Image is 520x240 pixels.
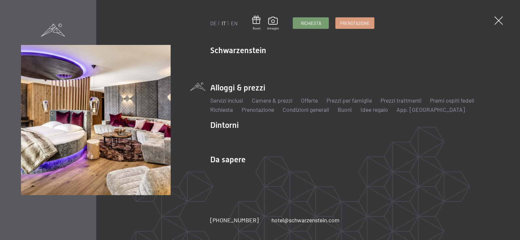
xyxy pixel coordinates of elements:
[210,216,259,224] a: [PHONE_NUMBER]
[361,106,388,113] a: Idee regalo
[430,97,474,104] a: Premi ospiti fedeli
[283,106,329,113] a: Condizioni generali
[340,20,370,26] span: Prenotazione
[326,97,372,104] a: Prezzi per famiglie
[336,18,374,29] a: Prenotazione
[397,106,465,113] a: App. [GEOGRAPHIC_DATA]
[338,106,352,113] a: Buoni
[251,97,292,104] a: Camere & prezzi
[222,20,226,26] a: IT
[267,27,278,30] span: Immagini
[252,27,261,30] span: Buoni
[252,16,261,30] a: Buoni
[381,97,421,104] a: Prezzi trattmenti
[210,97,243,104] a: Servizi inclusi
[210,216,259,224] span: [PHONE_NUMBER]
[241,106,274,113] a: Prenotazione
[301,20,321,26] span: Richiesta
[210,20,217,26] a: DE
[267,17,278,30] a: Immagini
[231,20,238,26] a: EN
[293,18,328,29] a: Richiesta
[210,106,233,113] a: Richiesta
[301,97,318,104] a: Offerte
[271,216,340,224] a: hotel@schwarzenstein.com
